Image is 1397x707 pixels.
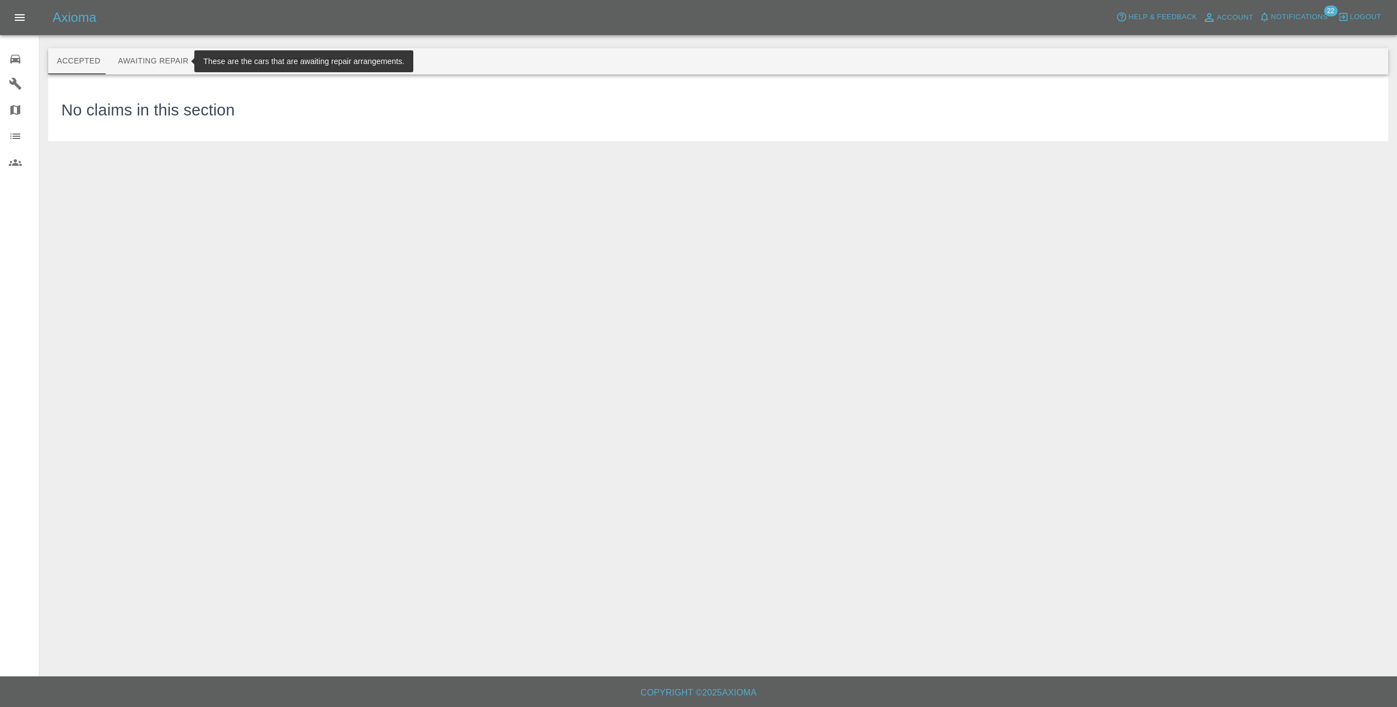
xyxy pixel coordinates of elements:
[1200,9,1256,26] a: Account
[1217,11,1254,24] span: Account
[53,9,96,26] h5: Axioma
[1324,5,1337,16] span: 22
[313,48,362,74] button: Paid
[61,98,235,123] h3: No claims in this section
[1113,9,1199,26] button: Help & Feedback
[1350,11,1381,24] span: Logout
[1128,11,1197,24] span: Help & Feedback
[198,48,255,74] button: In Repair
[1256,9,1331,26] button: Notifications
[255,48,313,74] button: Repaired
[1335,9,1384,26] button: Logout
[7,4,33,31] button: Open drawer
[9,685,1388,700] h6: Copyright © 2025 Axioma
[109,48,197,74] button: Awaiting Repair
[1271,11,1328,24] span: Notifications
[48,48,109,74] button: Accepted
